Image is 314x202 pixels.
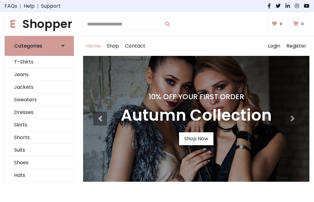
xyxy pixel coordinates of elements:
h1: Shopper [5,17,74,31]
a: Login [265,36,283,56]
h6: Categories [14,43,42,49]
a: FAQs [5,2,17,10]
a: Dresses [5,106,74,119]
a: T-Shirts [5,56,74,68]
a: Jackets [5,81,74,94]
span: | [17,2,24,10]
a: Support [41,2,61,10]
a: Register [283,36,309,56]
a: Shoes [5,157,74,169]
a: 0 [268,18,288,30]
a: Help [24,2,35,10]
span: 0 [300,21,305,27]
a: Shop [104,36,122,56]
h4: 10% Off Your First Order [121,92,272,101]
a: Skirts [5,119,74,131]
a: Contact [122,36,148,56]
a: Suits [5,144,74,157]
a: Shop Now [179,132,213,145]
a: 0 [289,18,309,30]
a: Jeans [5,68,74,81]
span: | [35,2,41,10]
a: Categories [5,36,74,56]
span: 0 [278,21,284,27]
span: E [5,16,21,32]
h3: Autumn Collection [121,106,272,125]
a: Home [83,36,104,56]
a: Hats [5,169,74,182]
a: Sweaters [5,94,74,106]
a: EShopper [5,17,74,31]
a: Shorts [5,131,74,144]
